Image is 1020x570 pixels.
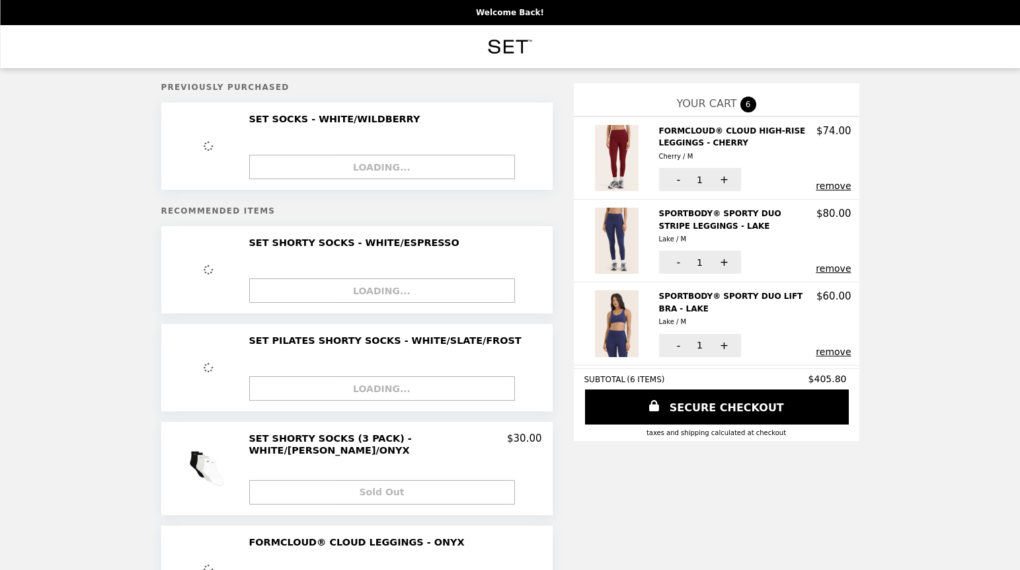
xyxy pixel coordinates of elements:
[627,375,664,384] span: ( 6 ITEMS )
[659,251,695,274] button: -
[697,175,703,185] span: 1
[705,168,741,191] button: +
[161,83,553,92] h5: Previously Purchased
[161,206,553,216] h5: Recommended Items
[476,8,544,17] p: Welcome Back!
[659,168,695,191] button: -
[659,334,695,357] button: -
[584,375,627,384] span: SUBTOTAL
[659,290,817,328] h2: SPORTBODY® SPORTY DUO LIFT BRA - LAKE
[249,432,508,457] h2: SET SHORTY SOCKS (3 PACK) - WHITE/[PERSON_NAME]/ONYX
[595,208,643,274] img: SPORTBODY® SPORTY DUO STRIPE LEGGINGS - LAKE
[816,290,851,302] p: $60.00
[507,432,542,457] p: $30.00
[816,181,851,191] button: remove
[705,251,741,274] button: +
[697,257,703,268] span: 1
[249,536,470,548] h2: FORMCLOUD® CLOUD LEGGINGS - ONYX
[816,263,851,274] button: remove
[585,389,849,425] a: SECURE CHECKOUT
[249,237,465,249] h2: SET SHORTY SOCKS - WHITE/ESPRESSO
[183,432,235,505] img: SET SHORTY SOCKS (3 PACK) - WHITE/HEATHER GREY/ONYX
[808,374,849,384] span: $405.80
[816,208,851,220] p: $80.00
[816,346,851,357] button: remove
[676,97,736,110] span: YOUR CART
[584,429,849,436] div: Taxes and Shipping calculated at checkout
[595,290,643,356] img: SPORTBODY® SPORTY DUO LIFT BRA - LAKE
[659,316,812,328] div: Lake / M
[816,125,851,137] p: $74.00
[705,334,741,357] button: +
[595,125,643,191] img: FORMCLOUD® CLOUD HIGH-RISE LEGGINGS - CHERRY
[249,113,426,125] h2: SET SOCKS - WHITE/WILDBERRY
[659,233,812,245] div: Lake / M
[697,340,703,350] span: 1
[481,33,539,60] img: Brand Logo
[249,335,527,346] h2: SET PILATES SHORTY SOCKS - WHITE/SLATE/FROST
[659,208,817,245] h2: SPORTBODY® SPORTY DUO STRIPE LEGGINGS - LAKE
[659,125,817,163] h2: FORMCLOUD® CLOUD HIGH-RISE LEGGINGS - CHERRY
[740,97,756,112] span: 6
[659,151,812,163] div: Cherry / M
